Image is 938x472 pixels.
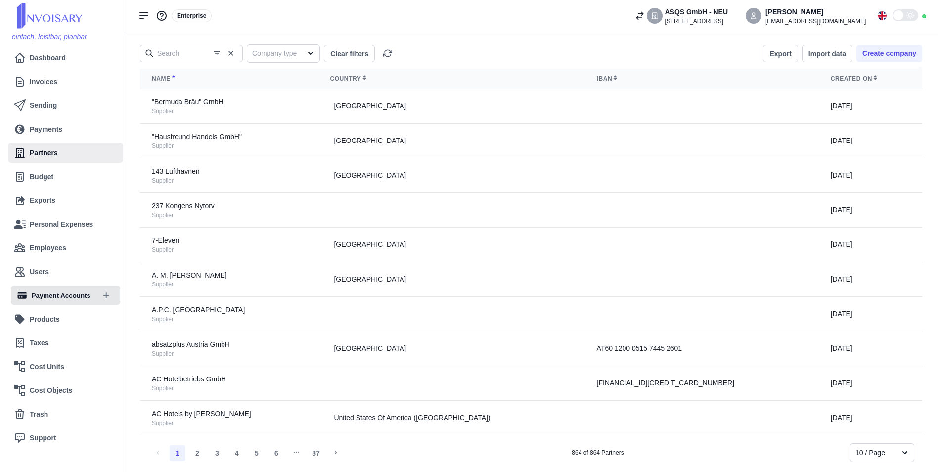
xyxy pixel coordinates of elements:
a: Partners [14,143,113,163]
li: 4 [229,445,245,461]
span: [GEOGRAPHIC_DATA] [334,170,406,181]
a: Personal Expenses [14,214,117,234]
span: einfach, leistbar, planbar [12,33,87,41]
div: Supplier [152,142,306,150]
div: [DATE] [831,309,910,319]
span: [GEOGRAPHIC_DATA] [334,101,406,111]
div: [DATE] [831,101,910,111]
div: Supplier [152,281,306,288]
td: "Bermuda Bräu" GmbH [140,89,318,124]
div: [DATE] [831,205,910,215]
li: 2 [189,445,205,461]
span: Products [30,314,60,325]
div: Supplier [152,246,306,254]
button: Export [763,45,798,62]
a: Products [14,309,117,329]
span: United States of America ([GEOGRAPHIC_DATA]) [334,413,490,423]
div: 10 / Page [855,448,891,458]
td: "Hausfreund Handels GmbH" [140,124,318,158]
a: Employees [14,238,113,258]
span: Exports [30,195,55,206]
span: [GEOGRAPHIC_DATA] [334,343,406,354]
div: Supplier [152,384,306,392]
td: 143 Lufthavnen [140,158,318,193]
td: 7-Eleven [140,228,318,262]
span: Users [30,267,49,277]
div: [DATE] [831,413,910,423]
span: Support [30,433,56,443]
div: [DATE] [831,378,910,388]
span: Partners [30,148,58,158]
div: 864 of 864 Partners [572,449,624,457]
a: Support [14,428,117,448]
button: Import data [802,45,852,62]
li: 1 [170,445,185,461]
span: Taxes [30,338,49,348]
div: [EMAIL_ADDRESS][DOMAIN_NAME] [765,17,866,25]
li: 3 [209,445,225,461]
div: [DATE] [831,170,910,181]
li: 6 [268,445,284,461]
img: Flag_en.svg [878,11,887,20]
div: [PERSON_NAME] [765,7,866,17]
div: Supplier [152,419,306,427]
div: ASQS GmbH - NEU [665,7,728,17]
div: Iban [597,75,807,83]
li: 5 [249,445,265,461]
span: Dashboard [30,53,66,63]
a: Exports [14,190,117,210]
a: Payment Accounts [16,286,94,305]
span: [GEOGRAPHIC_DATA] [334,239,406,250]
div: Supplier [152,315,306,323]
button: Create company [856,45,922,62]
a: Enterprise [172,11,212,19]
div: Enterprise [172,9,212,22]
li: 87 [308,445,324,461]
div: [DATE] [831,136,910,146]
div: Online [922,14,926,18]
span: [GEOGRAPHIC_DATA] [334,274,406,284]
td: AC Hotels by [PERSON_NAME] [140,401,318,435]
div: Supplier [152,211,306,219]
div: Supplier [152,177,306,185]
td: [FINANCIAL_ID][CREDIT_CARD_NUMBER] [585,366,819,401]
div: [DATE] [831,239,910,250]
span: Sending [30,100,57,111]
td: A. M. [PERSON_NAME] [140,262,318,297]
a: Cost Units [14,357,113,377]
div: Name [152,75,306,83]
a: Taxes [14,333,113,353]
span: Payments [30,124,62,135]
a: Users [14,262,117,282]
a: Trash [14,404,117,424]
td: AC Hotelbetriebs GmbH [140,366,318,401]
td: A.P.C. [GEOGRAPHIC_DATA] [140,297,318,331]
div: [DATE] [831,343,910,354]
span: [GEOGRAPHIC_DATA] [334,136,406,146]
span: Budget [30,172,53,182]
a: Payments [14,119,117,139]
div: [STREET_ADDRESS] [665,17,728,25]
td: absatzplus Austria GmbH [140,331,318,366]
a: Cost Objects [14,380,113,400]
span: Cost Objects [30,385,72,396]
div: Country [330,75,573,83]
span: Payment Accounts [32,290,90,300]
a: Dashboard [14,48,117,68]
a: Invoices [14,72,113,92]
div: [DATE] [831,274,910,284]
span: Cost Units [30,362,64,372]
span: Employees [30,243,66,253]
span: Trash [30,409,48,420]
td: 237 Kongens Nytorv [140,193,318,228]
a: Sending [14,95,117,115]
button: Clear filters [324,45,375,62]
span: Personal Expenses [30,219,93,230]
span: Invoices [30,77,57,87]
a: Budget [14,167,117,187]
div: Supplier [152,107,306,115]
div: Created on [831,75,910,83]
div: Supplier [152,350,306,358]
td: AT60 1200 0515 7445 2601 [585,331,819,366]
input: Search [140,45,243,62]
